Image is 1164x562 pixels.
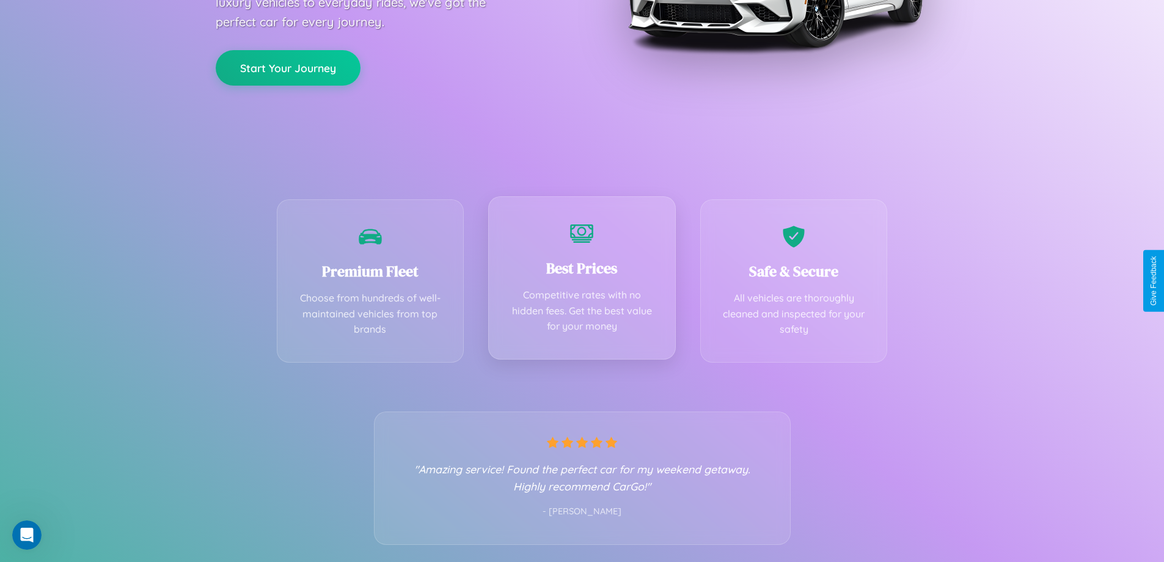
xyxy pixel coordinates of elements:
h3: Premium Fleet [296,261,445,281]
div: Give Feedback [1149,256,1158,306]
p: Choose from hundreds of well-maintained vehicles from top brands [296,290,445,338]
p: Competitive rates with no hidden fees. Get the best value for your money [507,287,657,335]
p: All vehicles are thoroughly cleaned and inspected for your safety [719,290,869,338]
iframe: Intercom live chat [12,520,42,550]
h3: Safe & Secure [719,261,869,281]
p: - [PERSON_NAME] [399,504,766,520]
p: "Amazing service! Found the perfect car for my weekend getaway. Highly recommend CarGo!" [399,460,766,495]
button: Start Your Journey [216,50,361,86]
h3: Best Prices [507,258,657,278]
